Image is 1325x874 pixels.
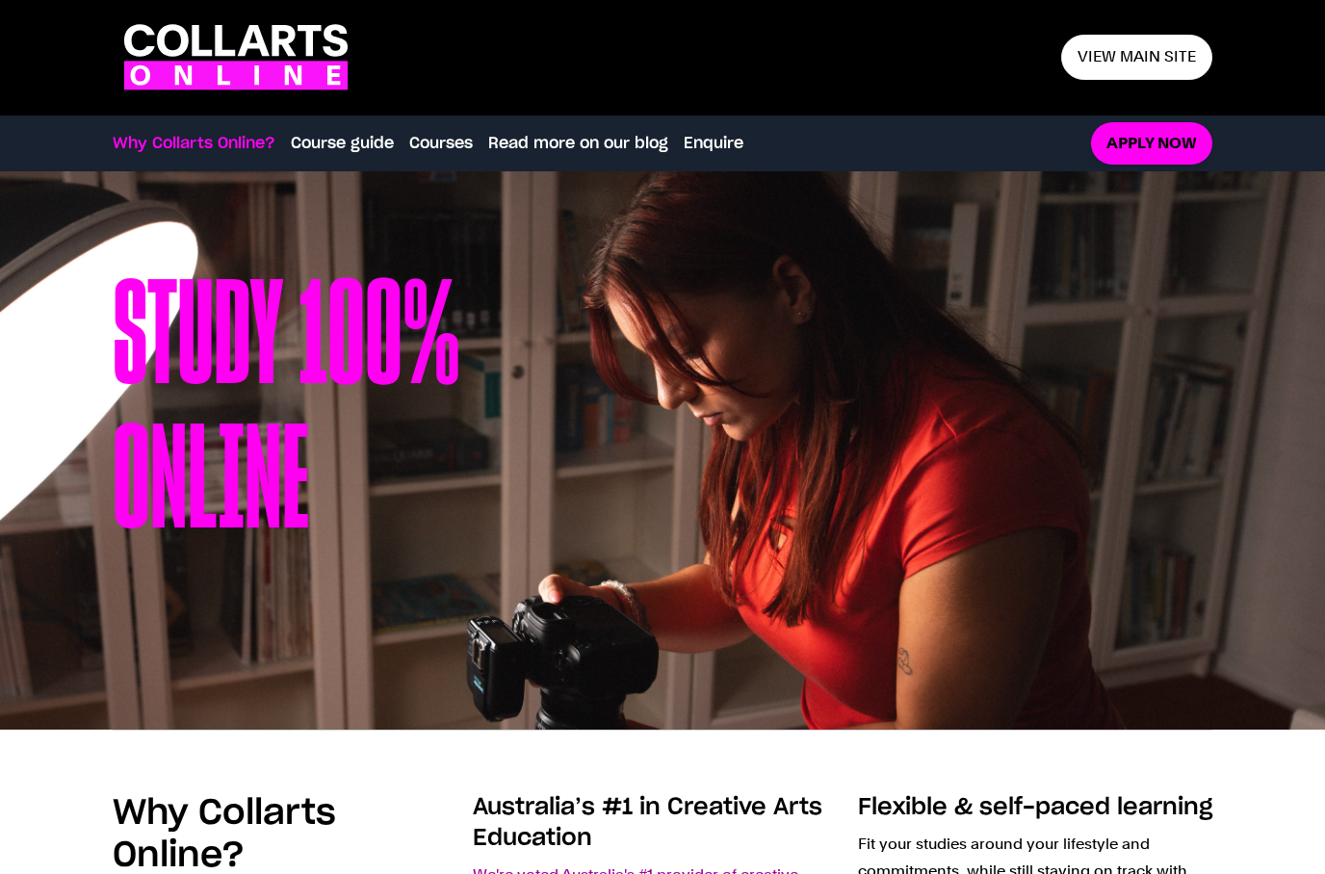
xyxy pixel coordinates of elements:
a: Read more on our blog [488,132,668,155]
a: Why Collarts Online? [113,132,275,155]
h3: Flexible & self-paced learning [858,792,1212,823]
a: Courses [409,132,473,155]
h1: Study 100% online [113,268,662,633]
a: View main site [1061,35,1212,80]
a: Apply now [1091,122,1212,166]
h3: Australia’s #1 in Creative Arts Education [473,792,827,854]
a: Enquire [684,132,743,155]
a: Course guide [291,132,394,155]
